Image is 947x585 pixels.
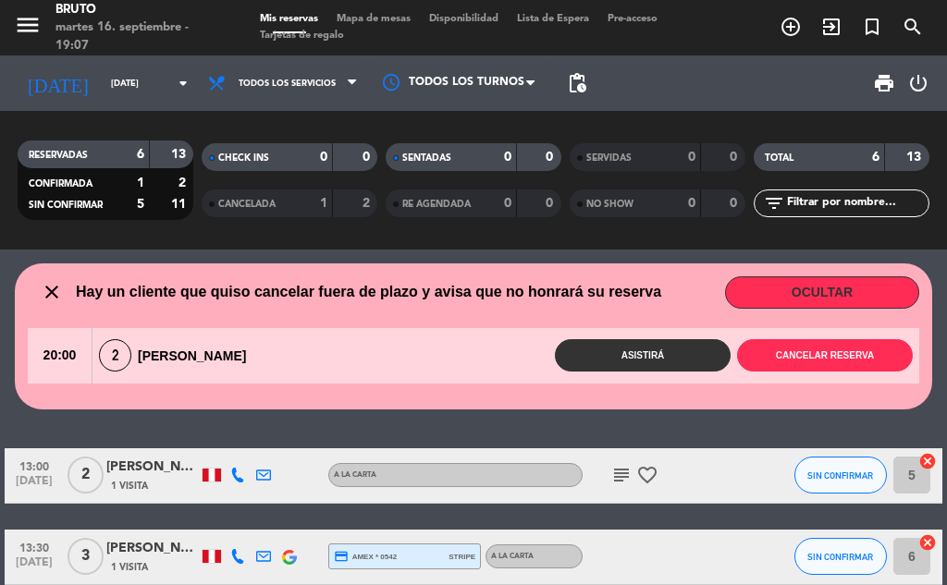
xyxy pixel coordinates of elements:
[320,151,327,164] strong: 0
[420,14,508,24] span: Disponibilidad
[918,452,937,470] i: cancel
[106,538,199,559] div: [PERSON_NAME]
[508,14,598,24] span: Lista de Espera
[137,148,144,161] strong: 6
[906,151,925,164] strong: 13
[172,72,194,94] i: arrow_drop_down
[334,549,349,564] i: credit_card
[363,151,374,164] strong: 0
[402,153,451,163] span: SENTADAS
[282,550,297,565] img: google-logo.png
[586,200,633,209] span: NO SHOW
[903,55,933,111] div: LOG OUT
[334,471,376,479] span: A la carta
[137,177,144,189] strong: 1
[92,339,246,372] div: [PERSON_NAME]
[546,151,557,164] strong: 0
[251,30,353,41] span: Tarjetas de regalo
[794,538,887,575] button: SIN CONFIRMAR
[29,151,88,160] span: RESERVADAS
[794,457,887,494] button: SIN CONFIRMAR
[111,479,148,494] span: 1 Visita
[99,339,131,372] span: 2
[68,538,104,575] span: 3
[29,179,92,189] span: CONFIRMADA
[688,151,695,164] strong: 0
[873,72,895,94] span: print
[111,560,148,575] span: 1 Visita
[504,197,511,210] strong: 0
[820,16,842,38] i: exit_to_app
[14,65,102,102] i: [DATE]
[68,457,104,494] span: 2
[785,193,929,213] input: Filtrar por nombre...
[918,533,937,552] i: cancel
[807,470,873,481] span: SIN CONFIRMAR
[566,72,588,94] span: pending_actions
[861,16,883,38] i: turned_in_not
[872,151,879,164] strong: 6
[55,18,223,55] div: martes 16. septiembre - 19:07
[14,11,42,45] button: menu
[106,457,199,478] div: [PERSON_NAME] [PERSON_NAME]
[402,200,471,209] span: RE AGENDADA
[11,475,57,496] span: [DATE]
[449,551,475,563] span: stripe
[320,197,327,210] strong: 1
[780,16,802,38] i: add_circle_outline
[765,153,793,163] span: TOTAL
[239,79,336,89] span: Todos los servicios
[28,328,92,384] span: 20:00
[730,151,741,164] strong: 0
[902,16,924,38] i: search
[586,153,632,163] span: SERVIDAS
[218,153,269,163] span: CHECK INS
[807,552,873,562] span: SIN CONFIRMAR
[688,197,695,210] strong: 0
[546,197,557,210] strong: 0
[555,339,731,372] button: Asistirá
[251,14,327,24] span: Mis reservas
[171,148,190,161] strong: 13
[636,464,658,486] i: favorite_border
[29,201,103,210] span: SIN CONFIRMAR
[610,464,633,486] i: subject
[504,151,511,164] strong: 0
[763,192,785,214] i: filter_list
[598,14,667,24] span: Pre-acceso
[14,11,42,39] i: menu
[76,280,661,304] span: Hay un cliente que quiso cancelar fuera de plazo y avisa que no honrará su reserva
[327,14,420,24] span: Mapa de mesas
[737,339,913,372] button: Cancelar reserva
[11,556,57,578] span: [DATE]
[725,276,919,309] button: OCULTAR
[137,198,144,211] strong: 5
[907,72,929,94] i: power_settings_new
[178,177,190,189] strong: 2
[11,455,57,476] span: 13:00
[41,281,63,303] i: close
[218,200,276,209] span: CANCELADA
[11,536,57,557] span: 13:30
[730,197,741,210] strong: 0
[55,1,223,19] div: Bruto
[363,197,374,210] strong: 2
[491,553,534,560] span: A la carta
[171,198,190,211] strong: 11
[334,549,397,564] span: amex * 0542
